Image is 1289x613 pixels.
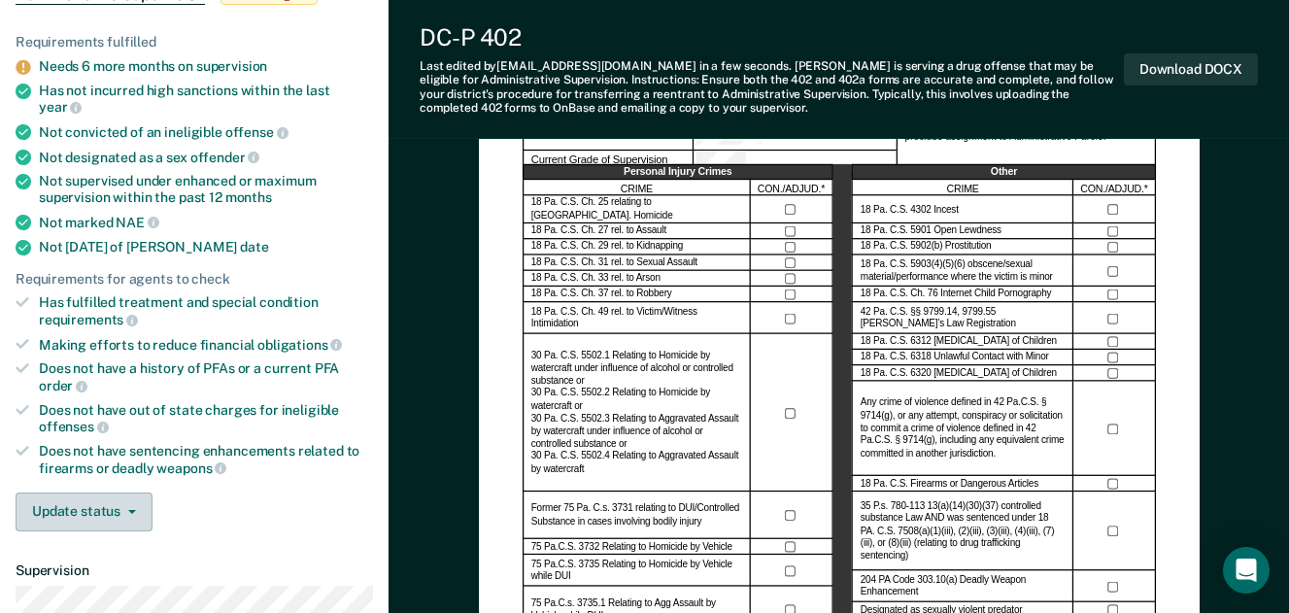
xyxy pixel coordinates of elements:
label: 18 Pa. C.S. Ch. 76 Internet Child Pornography [860,289,1051,301]
div: CON./ADJUD.* [750,181,832,196]
div: Current Grade of Supervision [523,151,694,176]
button: Update status [16,493,153,531]
div: Not supervised under enhanced or maximum supervision within the past 12 [39,173,373,206]
div: Does not have out of state charges for ineligible [39,402,373,435]
div: Open Intercom Messenger [1223,547,1270,594]
div: Needs 6 more months on supervision [39,58,373,75]
span: requirements [39,312,138,327]
label: 18 Pa. C.S. Ch. 29 rel. to Kidnapping [530,241,682,254]
button: Download DOCX [1124,53,1258,85]
div: Not [DATE] of [PERSON_NAME] [39,239,373,255]
span: date [240,239,268,255]
div: Personal Injury Crimes [523,165,832,181]
div: Has fulfilled treatment and special condition [39,294,373,327]
div: Current Grade of Supervision [694,151,897,176]
label: 18 Pa. C.S. Ch. 25 relating to [GEOGRAPHIC_DATA]. Homicide [530,197,741,222]
span: in a few seconds [699,59,789,73]
div: Not convicted of an ineligible [39,123,373,141]
div: Last edited by [EMAIL_ADDRESS][DOMAIN_NAME] . [PERSON_NAME] is serving a drug offense that may be... [420,59,1124,116]
label: Former 75 Pa. C.s. 3731 relating to DUI/Controlled Substance in cases involving bodily injury [530,503,741,528]
label: Any crime of violence defined in 42 Pa.C.S. § 9714(g), or any attempt, conspiracy or solicitation... [860,397,1065,460]
label: 18 Pa. C.S. Ch. 27 rel. to Assault [530,225,665,238]
label: 75 Pa.C.S. 3735 Relating to Homicide by Vehicle while DUI [530,559,741,584]
label: 18 Pa. C.S. Ch. 33 rel. to Arson [530,273,660,286]
label: 18 Pa. C.S. 5902(b) Prostitution [860,241,991,254]
label: 18 Pa. C.S. 5901 Open Lewdness [860,225,1001,238]
div: Requirements for agents to check [16,271,373,288]
div: Not designated as a sex [39,149,373,166]
div: Does not have sentencing enhancements related to firearms or deadly [39,443,373,476]
label: 18 Pa. C.S. Ch. 49 rel. to Victim/Witness Intimidation [530,306,741,331]
label: 18 Pa. C.S. 6312 [MEDICAL_DATA] of Children [860,336,1056,349]
span: offense [225,124,288,140]
label: 18 Pa. C.S. 6318 Unlawful Contact with Minor [860,352,1048,364]
label: 75 Pa.C.S. 3732 Relating to Homicide by Vehicle [530,541,731,554]
div: Not marked [39,214,373,231]
label: 35 P.s. 780-113 13(a)(14)(30)(37) controlled substance Law AND was sentenced under 18 PA. C.S. 75... [860,500,1065,563]
div: Other [852,165,1156,181]
span: year [39,99,82,115]
span: obligations [257,337,342,353]
label: 18 Pa. C.S. 6320 [MEDICAL_DATA] of Children [860,367,1056,380]
label: 204 PA Code 303.10(a) Deadly Weapon Enhancement [860,574,1065,599]
div: Requirements fulfilled [16,34,373,51]
label: 18 Pa. C.S. 4302 Incest [860,204,958,217]
span: offender [190,150,260,165]
div: Has not incurred high sanctions within the last [39,83,373,116]
div: CON./ADJUD.* [1073,181,1156,196]
label: 18 Pa. C.S. Ch. 31 rel. to Sexual Assault [530,257,696,270]
label: 42 Pa. C.S. §§ 9799.14, 9799.55 [PERSON_NAME]’s Law Registration [860,306,1065,331]
div: CRIME [852,181,1073,196]
span: NAE [116,215,158,230]
label: 18 Pa. C.S. Firearms or Dangerous Articles [860,478,1037,491]
span: months [225,189,272,205]
div: DC-P 402 [420,23,1124,51]
span: weapons [156,460,226,476]
label: 18 Pa. C.S. 5903(4)(5)(6) obscene/sexual material/performance where the victim is minor [860,258,1065,284]
dt: Supervision [16,562,373,579]
div: CRIME [523,181,751,196]
label: 18 Pa. C.S. Ch. 37 rel. to Robbery [530,289,671,301]
div: Does not have a history of PFAs or a current PFA order [39,360,373,393]
span: offenses [39,419,109,434]
label: 30 Pa. C.S. 5502.1 Relating to Homicide by watercraft under influence of alcohol or controlled su... [530,351,741,477]
div: Making efforts to reduce financial [39,336,373,354]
